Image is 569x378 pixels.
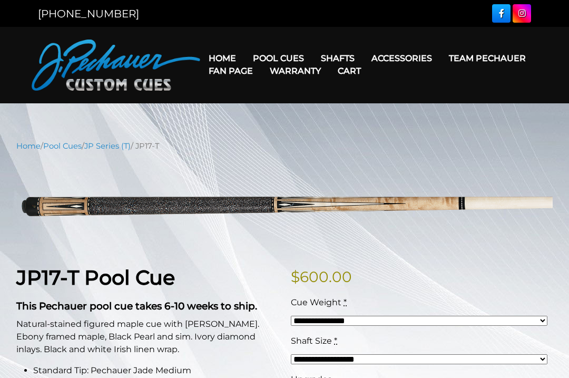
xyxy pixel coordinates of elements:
span: $ [291,268,300,286]
a: Home [16,141,41,151]
nav: Breadcrumb [16,140,553,152]
a: Shafts [312,45,363,72]
span: Cue Weight [291,297,341,307]
a: Home [200,45,244,72]
a: Warranty [261,57,329,84]
a: Team Pechauer [440,45,534,72]
span: Shaft Size [291,336,332,346]
img: jp17-T.png [16,160,553,249]
li: Standard Tip: Pechauer Jade Medium [33,364,278,377]
strong: This Pechauer pool cue takes 6-10 weeks to ship. [16,300,257,312]
a: Pool Cues [43,141,82,151]
a: Accessories [363,45,440,72]
a: Fan Page [200,57,261,84]
abbr: required [334,336,337,346]
bdi: 600.00 [291,268,352,286]
img: Pechauer Custom Cues [32,40,200,91]
a: Cart [329,57,369,84]
a: JP Series (T) [84,141,131,151]
a: Pool Cues [244,45,312,72]
p: Natural-stained figured maple cue with [PERSON_NAME]. Ebony framed maple, Black Pearl and sim. Iv... [16,318,278,356]
strong: JP17-T Pool Cue [16,265,175,290]
abbr: required [344,297,347,307]
a: [PHONE_NUMBER] [38,7,139,20]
